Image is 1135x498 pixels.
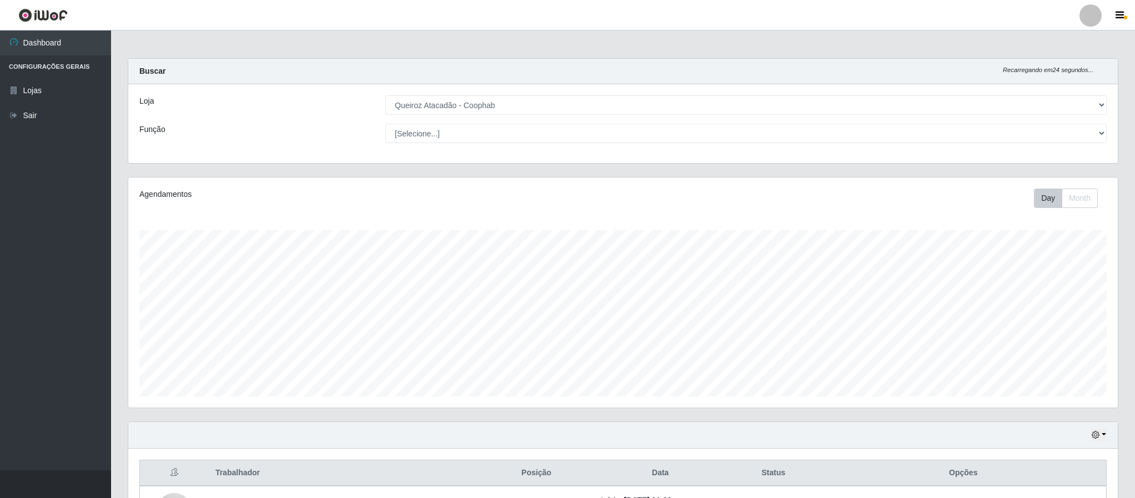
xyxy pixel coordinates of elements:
[1003,67,1093,73] i: Recarregando em 24 segundos...
[594,460,726,486] th: Data
[1034,189,1062,208] button: Day
[139,124,165,135] label: Função
[1034,189,1107,208] div: Toolbar with button groups
[479,460,595,486] th: Posição
[209,460,479,486] th: Trabalhador
[1062,189,1098,208] button: Month
[139,95,154,107] label: Loja
[139,189,533,200] div: Agendamentos
[18,8,68,22] img: CoreUI Logo
[726,460,820,486] th: Status
[1034,189,1098,208] div: First group
[139,67,165,75] strong: Buscar
[821,460,1107,486] th: Opções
